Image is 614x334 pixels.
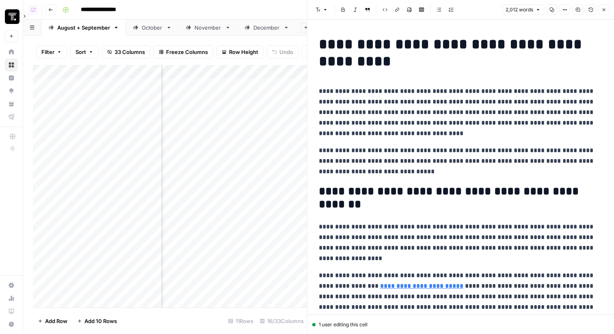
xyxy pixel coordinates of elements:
span: 2,012 words [506,6,533,13]
a: Your Data [5,97,18,110]
span: Freeze Columns [166,48,208,56]
div: 1 user editing this cell [312,321,609,328]
div: August + September [57,24,110,32]
a: October [126,19,179,36]
div: 11 Rows [225,315,257,328]
div: December [253,24,280,32]
a: Learning Hub [5,305,18,318]
span: 33 Columns [115,48,145,56]
button: Undo [267,45,298,58]
button: Help + Support [5,318,18,331]
button: Row Height [216,45,264,58]
button: Add Row [33,315,72,328]
span: Add 10 Rows [84,317,117,325]
div: 16/33 Columns [257,315,307,328]
a: Flightpath [5,110,18,123]
a: Insights [5,71,18,84]
button: Sort [70,45,99,58]
span: Filter [41,48,54,56]
a: August + September [41,19,126,36]
a: Usage [5,292,18,305]
span: Row Height [229,48,258,56]
div: November [195,24,222,32]
img: Thoughtspot Logo [5,9,19,24]
button: 33 Columns [102,45,150,58]
a: Home [5,45,18,58]
a: Browse [5,58,18,71]
span: Undo [279,48,293,56]
a: Opportunities [5,84,18,97]
div: October [142,24,163,32]
button: Add 10 Rows [72,315,122,328]
span: Add Row [45,317,67,325]
button: Filter [36,45,67,58]
a: November [179,19,238,36]
button: Workspace: Thoughtspot [5,6,18,27]
button: 2,012 words [502,4,544,15]
span: Sort [76,48,86,56]
a: Settings [5,279,18,292]
button: Freeze Columns [153,45,213,58]
a: December [238,19,296,36]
